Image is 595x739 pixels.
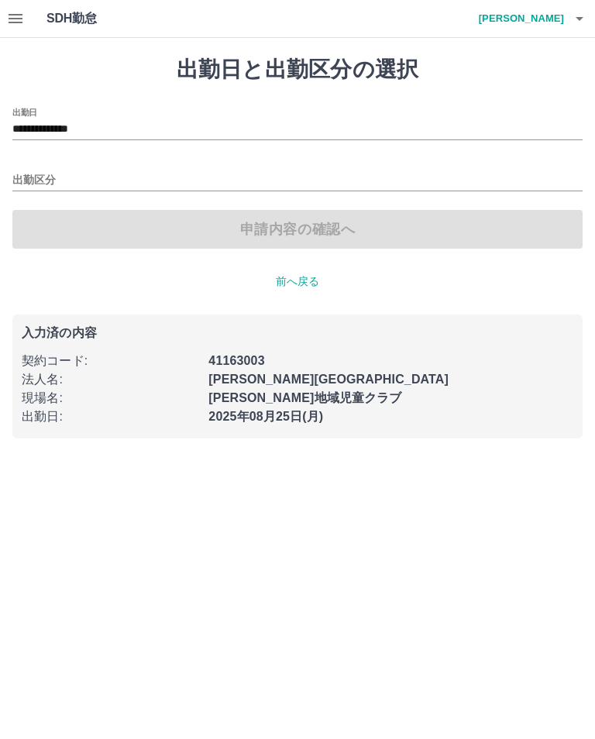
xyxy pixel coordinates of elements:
[22,370,199,389] p: 法人名 :
[22,352,199,370] p: 契約コード :
[12,106,37,118] label: 出勤日
[12,57,583,83] h1: 出勤日と出勤区分の選択
[22,327,573,339] p: 入力済の内容
[22,407,199,426] p: 出勤日 :
[12,273,583,290] p: 前へ戻る
[208,373,449,386] b: [PERSON_NAME][GEOGRAPHIC_DATA]
[208,391,401,404] b: [PERSON_NAME]地域児童クラブ
[208,354,264,367] b: 41163003
[208,410,323,423] b: 2025年08月25日(月)
[22,389,199,407] p: 現場名 :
